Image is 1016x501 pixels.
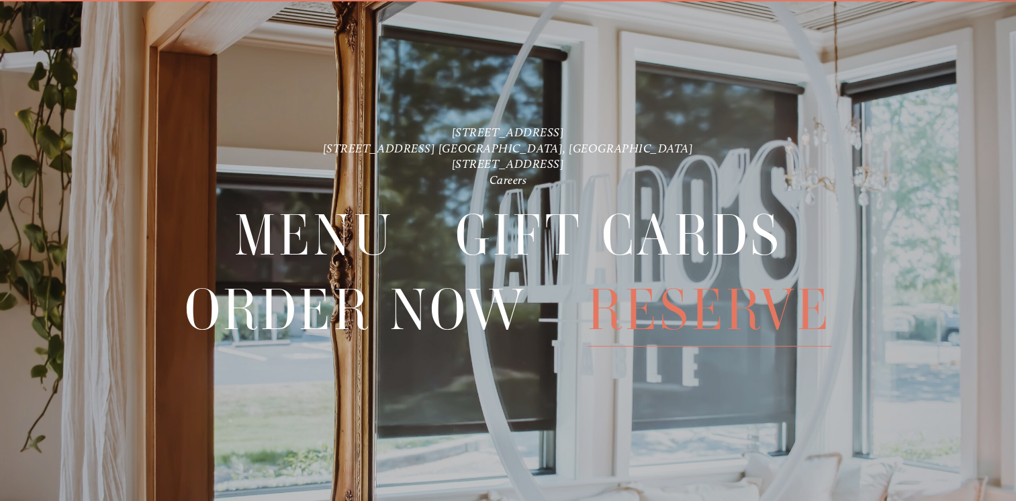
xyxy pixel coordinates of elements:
[452,156,565,171] a: [STREET_ADDRESS]
[234,199,394,272] span: Menu
[490,173,527,187] a: Careers
[588,273,832,347] span: Reserve
[185,273,526,347] span: Order Now
[455,199,782,272] span: Gift Cards
[185,273,526,346] a: Order Now
[323,141,694,156] a: [STREET_ADDRESS] [GEOGRAPHIC_DATA], [GEOGRAPHIC_DATA]
[455,199,782,271] a: Gift Cards
[452,125,565,140] a: [STREET_ADDRESS]
[234,199,394,271] a: Menu
[588,273,832,346] a: Reserve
